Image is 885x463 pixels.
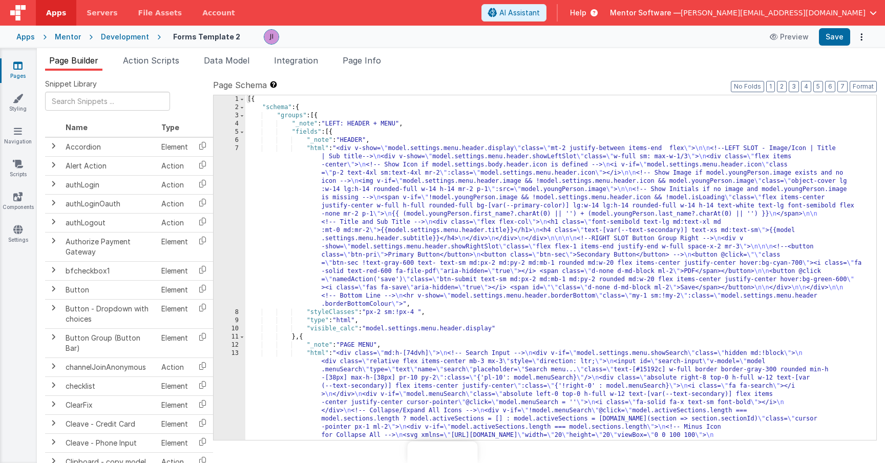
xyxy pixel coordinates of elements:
span: Page Info [343,55,381,66]
button: 5 [813,81,823,92]
button: 6 [825,81,835,92]
span: [PERSON_NAME][EMAIL_ADDRESS][DOMAIN_NAME] [681,8,866,18]
div: 10 [214,325,245,333]
td: Action [157,357,192,376]
td: Action [157,213,192,232]
td: Accordion [61,137,157,157]
button: Mentor Software — [PERSON_NAME][EMAIL_ADDRESS][DOMAIN_NAME] [610,8,877,18]
span: Type [161,123,179,132]
td: authLogin [61,175,157,194]
td: channelJoinAnonymous [61,357,157,376]
td: Element [157,232,192,261]
h4: Forms Template 2 [173,33,240,40]
div: 7 [214,144,245,308]
span: Integration [274,55,318,66]
span: Name [66,123,88,132]
img: 6c3d48e323fef8557f0b76cc516e01c7 [264,30,279,44]
div: 11 [214,333,245,341]
div: 12 [214,341,245,349]
span: File Assets [138,8,182,18]
div: 9 [214,317,245,325]
button: 4 [801,81,811,92]
div: Mentor [55,32,81,42]
span: Page Schema [213,79,267,91]
button: Format [850,81,877,92]
td: checklist [61,376,157,395]
td: bfcheckbox1 [61,261,157,280]
td: Alert Action [61,156,157,175]
td: Element [157,414,192,433]
input: Search Snippets ... [45,92,170,111]
button: 1 [766,81,775,92]
span: Apps [46,8,66,18]
td: Element [157,137,192,157]
iframe: Marker.io feedback button [408,441,478,463]
td: Element [157,376,192,395]
div: 6 [214,136,245,144]
span: AI Assistant [499,8,540,18]
td: ClearFix [61,395,157,414]
td: Action [157,156,192,175]
td: authLogout [61,213,157,232]
span: Page Builder [49,55,98,66]
td: Button Group (Button Bar) [61,328,157,357]
td: authLoginOauth [61,194,157,213]
td: Button - Dropdown with choices [61,299,157,328]
td: Element [157,328,192,357]
span: Snippet Library [45,79,97,89]
button: Options [854,30,869,44]
span: Action Scripts [123,55,179,66]
div: 1 [214,95,245,103]
td: Element [157,261,192,280]
div: 5 [214,128,245,136]
td: Button [61,280,157,299]
td: Element [157,280,192,299]
button: Save [819,28,850,46]
td: Action [157,175,192,194]
button: AI Assistant [481,4,546,22]
span: Help [570,8,586,18]
div: 2 [214,103,245,112]
span: Data Model [204,55,249,66]
td: Element [157,433,192,452]
div: 3 [214,112,245,120]
span: Mentor Software — [610,8,681,18]
button: No Folds [731,81,764,92]
button: 7 [837,81,848,92]
button: 3 [789,81,799,92]
td: Action [157,194,192,213]
td: Authorize Payment Gateway [61,232,157,261]
span: Servers [87,8,117,18]
td: Element [157,299,192,328]
td: Element [157,395,192,414]
td: Cleave - Phone Input [61,433,157,452]
button: 2 [777,81,787,92]
button: Preview [764,29,815,45]
div: 8 [214,308,245,317]
td: Cleave - Credit Card [61,414,157,433]
div: Apps [16,32,35,42]
div: 4 [214,120,245,128]
div: Development [101,32,149,42]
